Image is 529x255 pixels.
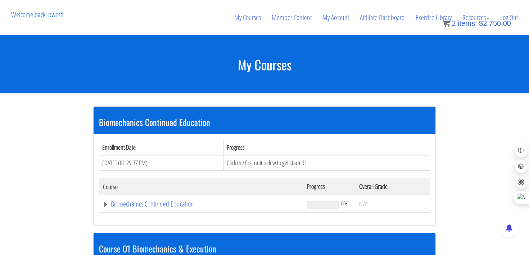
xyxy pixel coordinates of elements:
[495,0,523,35] a: Log Out
[356,178,430,195] th: Overall Grade
[99,117,430,127] h3: Biomechanics Continued Education
[223,140,430,155] th: Progress
[99,178,303,195] th: Course
[99,140,224,155] th: Enrollment Date
[452,19,456,27] span: 2
[229,0,266,35] a: My Courses
[223,155,430,171] td: Click the first unit below to get started!
[354,0,410,35] a: Affiliate Dashboard
[341,200,348,208] span: 0%
[443,20,450,27] img: icon11.png
[99,155,224,171] td: [DATE] (01:29:37 PM)
[6,0,69,29] p: Welcome back, pwest!
[99,244,430,253] h3: Course 01 Biomechanics & Execution
[458,19,477,27] span: items:
[457,0,495,35] a: Resources
[303,178,356,195] th: Progress
[317,0,354,35] a: My Account
[443,19,511,27] a: 2 items: $2,750.00
[410,0,457,35] a: Exercise Library
[479,19,483,27] span: $
[356,195,430,213] td: N/A
[266,0,317,35] a: Member Content
[479,19,511,27] bdi: 2,750.00
[103,200,300,208] a: Biomechanics Continued Education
